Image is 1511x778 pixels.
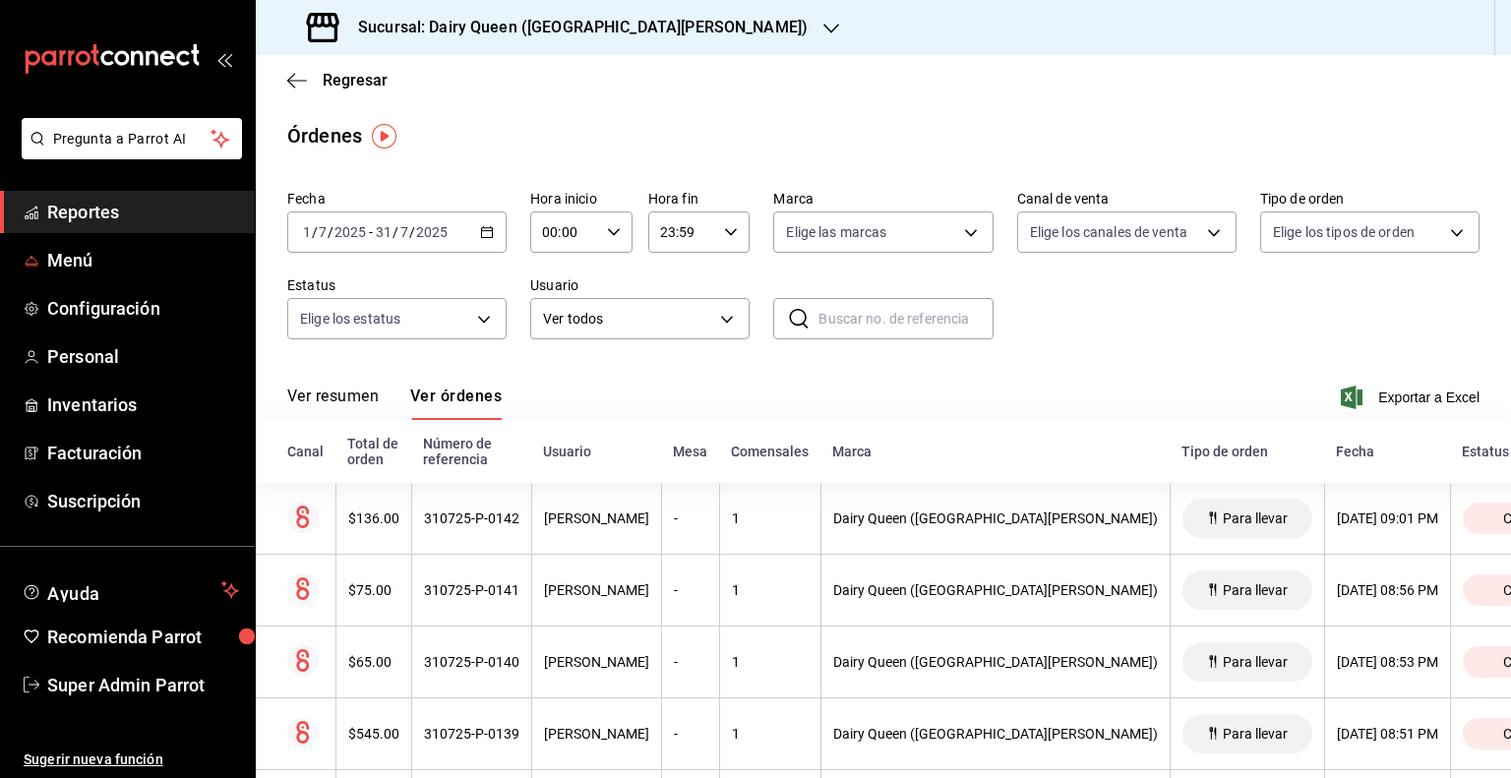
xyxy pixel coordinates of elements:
span: / [312,224,318,240]
span: Super Admin Parrot [47,672,239,698]
div: Total de orden [347,436,399,467]
div: Dairy Queen ([GEOGRAPHIC_DATA][PERSON_NAME]) [833,654,1158,670]
a: Pregunta a Parrot AI [14,143,242,163]
span: Inventarios [47,391,239,418]
div: [DATE] 09:01 PM [1337,510,1438,526]
div: [PERSON_NAME] [544,510,649,526]
div: 1 [732,510,809,526]
div: Fecha [1336,444,1438,459]
button: Ver órdenes [410,387,502,420]
label: Hora fin [648,192,751,206]
div: Mesa [673,444,707,459]
span: / [409,224,415,240]
span: Personal [47,343,239,370]
input: -- [375,224,393,240]
button: Regresar [287,71,388,90]
span: Menú [47,247,239,273]
label: Marca [773,192,993,206]
label: Hora inicio [530,192,633,206]
span: / [393,224,398,240]
div: 310725-P-0142 [424,510,519,526]
div: [PERSON_NAME] [544,726,649,742]
div: [DATE] 08:56 PM [1337,582,1438,598]
span: Facturación [47,440,239,466]
div: Dairy Queen ([GEOGRAPHIC_DATA][PERSON_NAME]) [833,510,1158,526]
span: Configuración [47,295,239,322]
div: Usuario [543,444,649,459]
span: Elige los tipos de orden [1273,222,1415,242]
input: -- [318,224,328,240]
div: Dairy Queen ([GEOGRAPHIC_DATA][PERSON_NAME]) [833,726,1158,742]
button: Pregunta a Parrot AI [22,118,242,159]
label: Canal de venta [1017,192,1237,206]
div: [DATE] 08:51 PM [1337,726,1438,742]
div: 1 [732,726,809,742]
span: Pregunta a Parrot AI [53,129,212,150]
div: $545.00 [348,726,399,742]
div: Marca [832,444,1158,459]
span: / [328,224,333,240]
span: Regresar [323,71,388,90]
span: Para llevar [1215,654,1296,670]
span: Recomienda Parrot [47,624,239,650]
div: $75.00 [348,582,399,598]
span: Elige los estatus [300,309,400,329]
span: Sugerir nueva función [24,749,239,770]
input: ---- [415,224,449,240]
span: Suscripción [47,488,239,514]
button: open_drawer_menu [216,51,232,67]
span: Para llevar [1215,582,1296,598]
div: Canal [287,444,324,459]
span: Reportes [47,199,239,225]
span: Elige los canales de venta [1030,222,1187,242]
div: navigation tabs [287,387,502,420]
div: [DATE] 08:53 PM [1337,654,1438,670]
div: [PERSON_NAME] [544,582,649,598]
label: Tipo de orden [1260,192,1480,206]
span: Ver todos [543,309,713,329]
div: - [674,654,707,670]
h3: Sucursal: Dairy Queen ([GEOGRAPHIC_DATA][PERSON_NAME]) [342,16,808,39]
img: Tooltip marker [372,124,396,149]
div: 310725-P-0141 [424,582,519,598]
div: [PERSON_NAME] [544,654,649,670]
div: 310725-P-0140 [424,654,519,670]
label: Fecha [287,192,507,206]
button: Exportar a Excel [1345,386,1480,409]
div: - [674,726,707,742]
span: - [369,224,373,240]
span: Ayuda [47,578,213,602]
div: 1 [732,654,809,670]
input: ---- [333,224,367,240]
span: Elige las marcas [786,222,886,242]
button: Ver resumen [287,387,379,420]
div: - [674,510,707,526]
label: Estatus [287,278,507,292]
input: -- [302,224,312,240]
div: Número de referencia [423,436,519,467]
div: Dairy Queen ([GEOGRAPHIC_DATA][PERSON_NAME]) [833,582,1158,598]
div: $136.00 [348,510,399,526]
div: $65.00 [348,654,399,670]
span: Para llevar [1215,510,1296,526]
span: Para llevar [1215,726,1296,742]
label: Usuario [530,278,750,292]
div: 1 [732,582,809,598]
div: 310725-P-0139 [424,726,519,742]
div: Comensales [731,444,809,459]
input: -- [399,224,409,240]
div: Tipo de orden [1181,444,1312,459]
div: Órdenes [287,121,362,150]
input: Buscar no. de referencia [818,299,993,338]
div: - [674,582,707,598]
